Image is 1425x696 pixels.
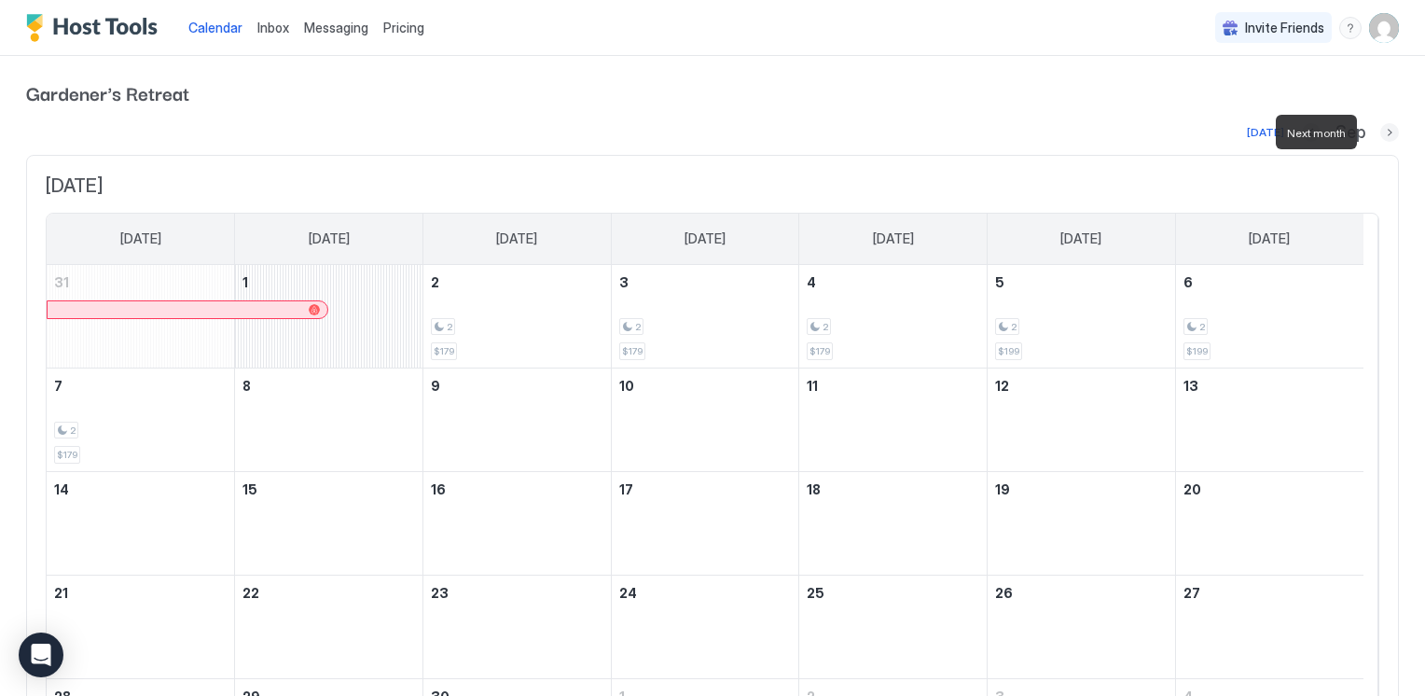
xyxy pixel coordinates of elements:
[611,368,799,471] td: September 10, 2025
[1183,585,1200,601] span: 27
[799,265,987,299] a: September 4, 2025
[1287,126,1346,140] span: Next month
[47,576,234,610] a: September 21, 2025
[188,18,242,37] a: Calendar
[854,214,933,264] a: Thursday
[496,230,537,247] span: [DATE]
[477,214,556,264] a: Tuesday
[619,378,634,394] span: 10
[995,481,1010,497] span: 19
[188,20,242,35] span: Calendar
[1183,378,1198,394] span: 13
[1244,121,1287,144] button: [DATE]
[1339,17,1362,39] div: menu
[235,471,423,575] td: September 15, 2025
[799,575,988,678] td: September 25, 2025
[304,20,368,35] span: Messaging
[619,481,633,497] span: 17
[257,18,289,37] a: Inbox
[685,230,726,247] span: [DATE]
[619,274,629,290] span: 3
[611,575,799,678] td: September 24, 2025
[807,481,821,497] span: 18
[422,265,611,369] td: September 2, 2025
[1011,321,1017,333] span: 2
[423,265,611,299] a: September 2, 2025
[235,265,423,369] td: September 1, 2025
[988,265,1175,299] a: September 5, 2025
[988,575,1176,678] td: September 26, 2025
[242,481,257,497] span: 15
[619,585,637,601] span: 24
[995,274,1004,290] span: 5
[988,368,1176,471] td: September 12, 2025
[242,585,259,601] span: 22
[235,369,422,403] a: September 8, 2025
[799,369,987,403] a: September 11, 2025
[807,274,816,290] span: 4
[242,378,251,394] span: 8
[998,345,1019,357] span: $199
[1176,472,1363,507] a: September 20, 2025
[431,274,439,290] span: 2
[47,265,234,299] a: August 31, 2025
[54,585,68,601] span: 21
[257,20,289,35] span: Inbox
[988,576,1175,610] a: September 26, 2025
[1176,369,1363,403] a: September 13, 2025
[422,471,611,575] td: September 16, 2025
[799,471,988,575] td: September 18, 2025
[46,174,1379,198] span: [DATE]
[447,321,452,333] span: 2
[612,576,799,610] a: September 24, 2025
[1183,274,1193,290] span: 6
[995,585,1013,601] span: 26
[47,265,235,369] td: August 31, 2025
[422,575,611,678] td: September 23, 2025
[54,481,69,497] span: 14
[1186,345,1208,357] span: $199
[873,230,914,247] span: [DATE]
[1060,230,1101,247] span: [DATE]
[383,20,424,36] span: Pricing
[988,369,1175,403] a: September 12, 2025
[423,576,611,610] a: September 23, 2025
[635,321,641,333] span: 2
[1176,576,1363,610] a: September 27, 2025
[54,274,69,290] span: 31
[612,265,799,299] a: September 3, 2025
[57,449,77,461] span: $179
[1176,265,1363,299] a: September 6, 2025
[431,378,440,394] span: 9
[235,472,422,507] a: September 15, 2025
[611,471,799,575] td: September 17, 2025
[1175,471,1363,575] td: September 20, 2025
[434,345,454,357] span: $179
[431,585,449,601] span: 23
[1183,481,1201,497] span: 20
[423,472,611,507] a: September 16, 2025
[611,265,799,369] td: September 3, 2025
[799,265,988,369] td: September 4, 2025
[26,14,166,42] a: Host Tools Logo
[1380,123,1399,142] button: Next month
[1042,214,1120,264] a: Friday
[988,265,1176,369] td: September 5, 2025
[120,230,161,247] span: [DATE]
[807,585,824,601] span: 25
[807,378,818,394] span: 11
[799,576,987,610] a: September 25, 2025
[235,576,422,610] a: September 22, 2025
[988,472,1175,507] a: September 19, 2025
[70,425,76,437] span: 2
[1199,321,1205,333] span: 2
[290,214,368,264] a: Monday
[54,378,62,394] span: 7
[47,471,235,575] td: September 14, 2025
[309,230,350,247] span: [DATE]
[422,368,611,471] td: September 9, 2025
[809,345,830,357] span: $179
[19,633,63,677] div: Open Intercom Messenger
[26,78,1399,106] span: Gardener's Retreat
